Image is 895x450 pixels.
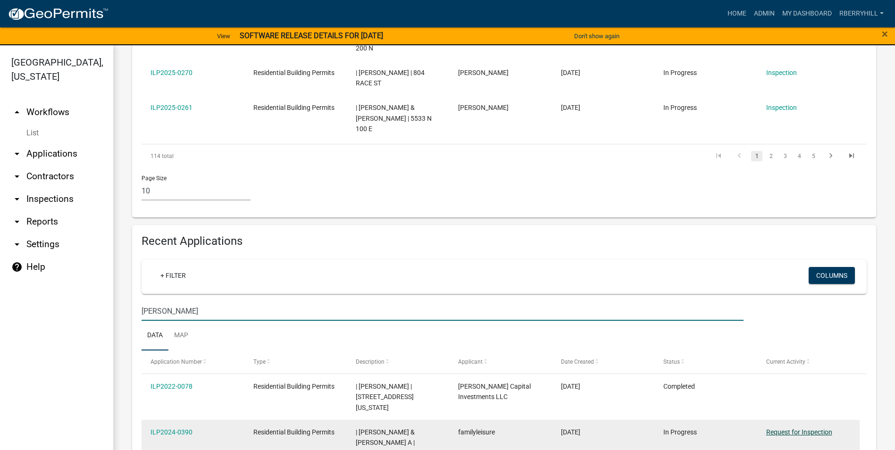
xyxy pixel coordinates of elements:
li: page 4 [792,148,806,164]
a: Home [724,5,750,23]
datatable-header-cell: Status [654,350,757,373]
a: go to last page [843,151,861,161]
button: Don't show again [570,28,623,44]
span: | Turner, Jerry E & Tracy Turner | 5533 N 100 E [356,104,432,133]
span: Type [253,358,266,365]
a: 3 [779,151,791,161]
li: page 1 [750,148,764,164]
a: Inspection [766,104,797,111]
a: 1 [751,151,762,161]
a: Map [168,321,194,351]
i: arrow_drop_down [11,239,23,250]
span: familyleisure [458,428,495,436]
span: 09/19/2024 [561,383,580,390]
i: arrow_drop_down [11,216,23,227]
li: page 3 [778,148,792,164]
a: My Dashboard [778,5,836,23]
a: go to first page [710,151,728,161]
span: Applicant [458,358,483,365]
a: Request for Inspection [766,428,832,436]
span: Residential Building Permits [253,69,335,76]
a: Admin [750,5,778,23]
span: Application Number [151,358,202,365]
a: ILP2025-0261 [151,104,192,111]
i: help [11,261,23,273]
span: 09/19/2025 [561,69,580,76]
datatable-header-cell: Type [244,350,346,373]
a: go to next page [822,151,840,161]
span: | SMITH, CHAD L & KELLY L | 11106 E 200 N [356,23,440,52]
a: Inspection [766,69,797,76]
span: | McCoy, Joe | 1115 S PENNSYLVANIA ST [356,383,414,412]
a: rberryhill [836,5,887,23]
a: ILP2024-0390 [151,428,192,436]
a: ILP2022-0078 [151,383,192,390]
li: page 2 [764,148,778,164]
a: go to previous page [730,151,748,161]
i: arrow_drop_down [11,193,23,205]
a: View [213,28,234,44]
a: 2 [765,151,777,161]
span: Chambers Capital Investments LLC [458,383,531,401]
span: In Progress [663,104,697,111]
div: 114 total [142,144,285,168]
span: Residential Building Permits [253,428,335,436]
datatable-header-cell: Description [347,350,449,373]
span: Residential Building Permits [253,104,335,111]
datatable-header-cell: Date Created [552,350,654,373]
strong: SOFTWARE RELEASE DETAILS FOR [DATE] [240,31,383,40]
span: 09/03/2024 [561,428,580,436]
datatable-header-cell: Application Number [142,350,244,373]
li: page 5 [806,148,820,164]
a: ILP2025-0270 [151,69,192,76]
span: Description [356,358,385,365]
a: + Filter [153,267,193,284]
span: Current Activity [766,358,805,365]
span: In Progress [663,428,697,436]
a: 5 [808,151,819,161]
span: Completed [663,383,695,390]
i: arrow_drop_down [11,171,23,182]
button: Columns [809,267,855,284]
datatable-header-cell: Applicant [449,350,552,373]
span: 09/15/2025 [561,104,580,111]
span: April Randolph [458,69,509,76]
button: Close [882,28,888,40]
span: Residential Building Permits [253,383,335,390]
span: Status [663,358,680,365]
input: Search for applications [142,301,744,321]
a: Data [142,321,168,351]
i: arrow_drop_up [11,107,23,118]
a: 4 [794,151,805,161]
span: Micheal Schmidt [458,104,509,111]
h4: Recent Applications [142,234,867,248]
span: Date Created [561,358,594,365]
i: arrow_drop_down [11,148,23,159]
span: × [882,27,888,41]
span: In Progress [663,69,697,76]
span: | Randolph, April | 804 RACE ST [356,69,425,87]
datatable-header-cell: Current Activity [757,350,860,373]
